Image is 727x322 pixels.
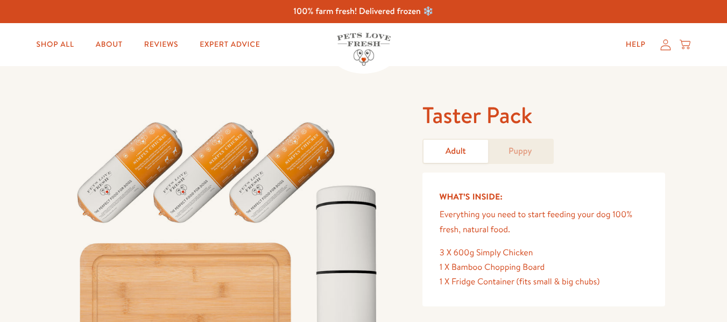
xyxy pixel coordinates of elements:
[191,34,269,55] a: Expert Advice
[488,140,553,163] a: Puppy
[424,140,488,163] a: Adult
[422,101,665,130] h1: Taster Pack
[337,33,391,66] img: Pets Love Fresh
[87,34,131,55] a: About
[440,261,545,273] span: 1 X Bamboo Chopping Board
[440,190,648,204] h5: What’s Inside:
[28,34,83,55] a: Shop All
[136,34,187,55] a: Reviews
[440,246,648,260] div: 3 X 600g Simply Chicken
[440,207,648,237] p: Everything you need to start feeding your dog 100% fresh, natural food.
[617,34,654,55] a: Help
[440,275,648,289] div: 1 X Fridge Container (fits small & big chubs)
